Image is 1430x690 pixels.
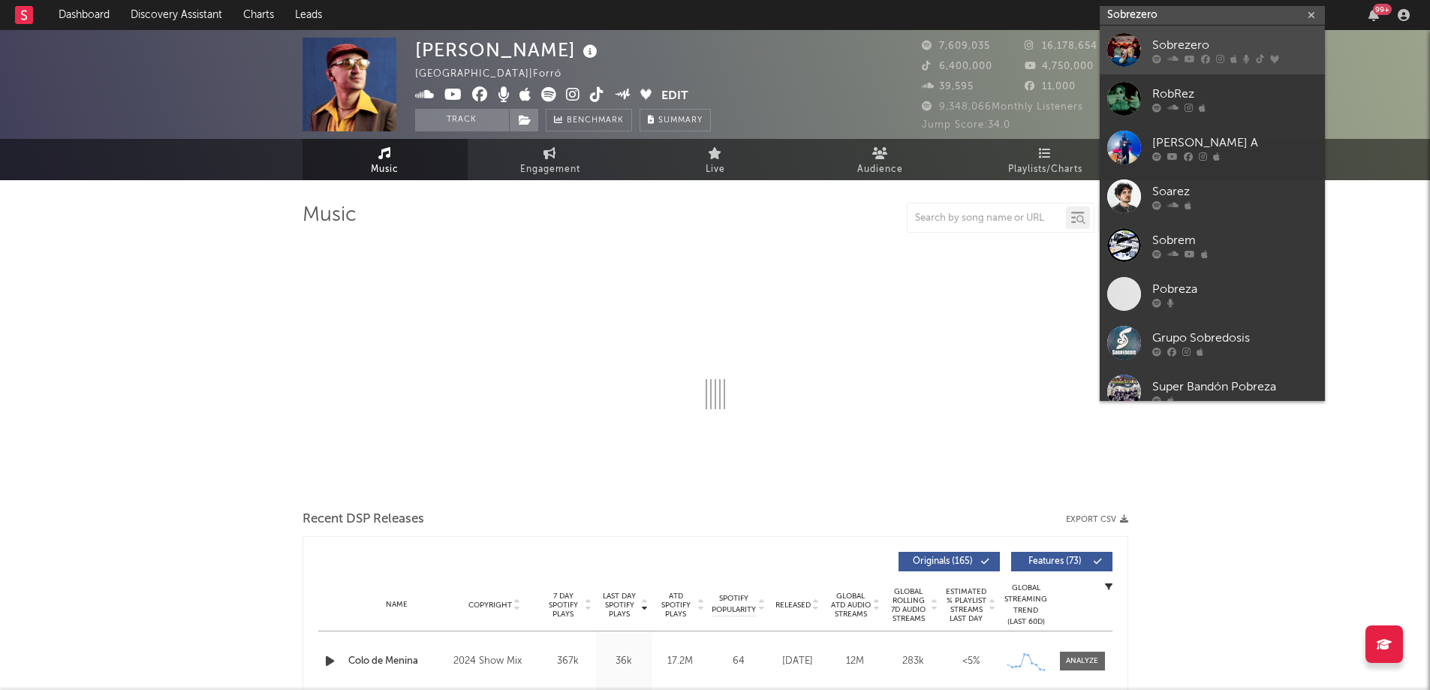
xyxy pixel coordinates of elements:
[706,161,725,179] span: Live
[656,654,705,669] div: 17.2M
[946,587,987,623] span: Estimated % Playlist Streams Last Day
[656,592,696,619] span: ATD Spotify Plays
[1100,221,1325,270] a: Sobrem
[1008,161,1082,179] span: Playlists/Charts
[922,41,990,51] span: 7,609,035
[1100,26,1325,74] a: Sobrezero
[1152,36,1317,54] div: Sobrezero
[922,82,974,92] span: 39,595
[888,587,929,623] span: Global Rolling 7D Audio Streams
[348,654,447,669] a: Colo de Menina
[600,592,640,619] span: Last Day Spotify Plays
[1373,4,1392,15] div: 99 +
[661,87,688,106] button: Edit
[348,599,447,610] div: Name
[712,593,756,616] span: Spotify Popularity
[1152,85,1317,103] div: RobRez
[830,592,872,619] span: Global ATD Audio Streams
[567,112,624,130] span: Benchmark
[922,102,1083,112] span: 9,348,066 Monthly Listeners
[1025,62,1094,71] span: 4,750,000
[633,139,798,180] a: Live
[908,212,1066,224] input: Search by song name or URL
[798,139,963,180] a: Audience
[712,654,765,669] div: 64
[453,652,535,670] div: 2024 Show Mix
[1100,6,1325,25] input: Search for artists
[1004,583,1049,628] div: Global Streaming Trend (Last 60D)
[543,592,583,619] span: 7 Day Spotify Plays
[1100,270,1325,318] a: Pobreza
[415,38,601,62] div: [PERSON_NAME]
[1066,515,1128,524] button: Export CSV
[658,116,703,125] span: Summary
[922,120,1010,130] span: Jump Score: 34.0
[1100,172,1325,221] a: Soarez
[543,654,592,669] div: 367k
[1100,367,1325,416] a: Super Bandón Pobreza
[468,601,512,610] span: Copyright
[1152,329,1317,347] div: Grupo Sobredosis
[1368,9,1379,21] button: 99+
[1100,318,1325,367] a: Grupo Sobredosis
[1100,123,1325,172] a: [PERSON_NAME] A
[640,109,711,131] button: Summary
[946,654,996,669] div: <5%
[468,139,633,180] a: Engagement
[415,109,509,131] button: Track
[371,161,399,179] span: Music
[520,161,580,179] span: Engagement
[857,161,903,179] span: Audience
[1025,82,1076,92] span: 11,000
[1152,231,1317,249] div: Sobrem
[303,139,468,180] a: Music
[1152,280,1317,298] div: Pobreza
[415,65,579,83] div: [GEOGRAPHIC_DATA] | Forró
[1025,41,1097,51] span: 16,178,654
[772,654,823,669] div: [DATE]
[888,654,938,669] div: 283k
[963,139,1128,180] a: Playlists/Charts
[1152,182,1317,200] div: Soarez
[1021,557,1090,566] span: Features ( 73 )
[775,601,811,610] span: Released
[922,62,992,71] span: 6,400,000
[1100,74,1325,123] a: RobRez
[600,654,649,669] div: 36k
[546,109,632,131] a: Benchmark
[830,654,881,669] div: 12M
[899,552,1000,571] button: Originals(165)
[908,557,977,566] span: Originals ( 165 )
[303,511,424,529] span: Recent DSP Releases
[1152,378,1317,396] div: Super Bandón Pobreza
[1011,552,1112,571] button: Features(73)
[1152,134,1317,152] div: [PERSON_NAME] A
